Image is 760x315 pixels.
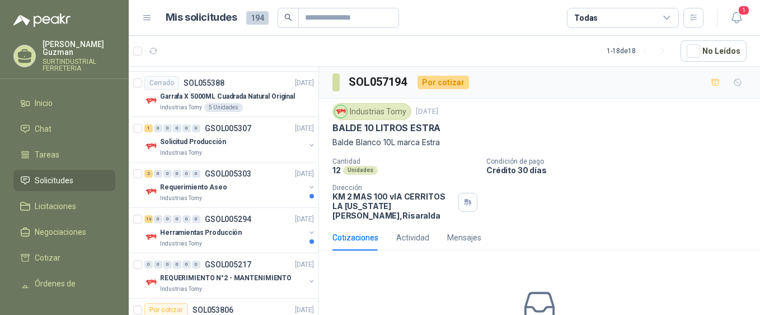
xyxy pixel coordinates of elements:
img: Company Logo [144,185,158,198]
a: 1 0 0 0 0 0 GSOL005307[DATE] Company LogoSolicitud ProducciónIndustrias Tomy [144,122,316,157]
p: Balde Blanco 10L marca Estra [332,136,747,149]
a: 13 0 0 0 0 0 GSOL005294[DATE] Company LogoHerramientas ProducciónIndustrias Tomy [144,212,316,248]
img: Company Logo [335,105,347,118]
div: 0 [173,215,181,223]
div: 13 [144,215,153,223]
span: Negociaciones [35,226,86,238]
div: 0 [154,215,162,223]
div: Actividad [396,231,429,244]
div: 1 [144,124,153,132]
span: Chat [35,123,51,135]
p: [DATE] [295,123,314,134]
p: KM 2 MAS 100 vIA CERRITOS LA [US_STATE] [PERSON_NAME] , Risaralda [332,192,454,220]
div: Mensajes [447,231,481,244]
div: 0 [163,170,172,178]
p: SOL053806 [193,306,233,314]
p: [DATE] [416,106,438,117]
span: Tareas [35,149,59,161]
div: 0 [192,124,200,132]
div: 0 [154,124,162,132]
span: search [284,13,292,21]
p: 12 [332,165,341,175]
a: Licitaciones [13,196,115,217]
div: 0 [173,261,181,268]
p: Herramientas Producción [160,228,242,238]
p: [DATE] [295,260,314,270]
p: GSOL005294 [205,215,251,223]
div: 0 [182,170,191,178]
div: Por cotizar [417,76,469,89]
div: Cerrado [144,76,179,90]
span: Licitaciones [35,200,76,212]
div: 0 [173,124,181,132]
p: [DATE] [295,169,314,179]
p: Industrias Tomy [160,194,202,203]
p: SURTINDUSTRIAL FERRETERIA [43,58,115,72]
img: Company Logo [144,230,158,244]
p: REQUERIMIENTO N°2 - MANTENIMIENTO [160,273,292,284]
div: 0 [154,170,162,178]
div: 0 [182,261,191,268]
p: Requerimiento Aseo [160,182,227,193]
h1: Mis solicitudes [166,10,237,26]
img: Logo peakr [13,13,71,27]
p: Condición de pago [486,157,756,165]
p: Crédito 30 días [486,165,756,175]
p: Garrafa X 5000ML Cuadrada Natural Original [160,91,295,102]
div: 0 [144,261,153,268]
div: 0 [173,170,181,178]
a: Tareas [13,144,115,165]
span: 194 [246,11,269,25]
p: GSOL005303 [205,170,251,178]
a: 0 0 0 0 0 0 GSOL005217[DATE] Company LogoREQUERIMIENTO N°2 - MANTENIMIENTOIndustrias Tomy [144,258,316,294]
a: CerradoSOL055388[DATE] Company LogoGarrafa X 5000ML Cuadrada Natural OriginalIndustrias Tomy5 Uni... [129,72,318,117]
p: SOL055388 [184,79,224,87]
a: Negociaciones [13,221,115,243]
div: Todas [574,12,598,24]
p: GSOL005217 [205,261,251,268]
div: 0 [182,124,191,132]
div: 2 [144,170,153,178]
span: Órdenes de Compra [35,277,105,302]
div: 0 [163,261,172,268]
div: 0 [163,215,172,223]
button: 1 [726,8,747,28]
p: [DATE] [295,78,314,89]
span: Cotizar [35,252,60,264]
span: Solicitudes [35,174,73,187]
a: Inicio [13,92,115,114]
p: Industrias Tomy [160,103,202,112]
div: Unidades [343,166,378,175]
span: 1 [738,5,750,16]
a: Cotizar [13,247,115,268]
a: Órdenes de Compra [13,273,115,307]
a: Solicitudes [13,170,115,191]
p: Solicitud Producción [160,137,226,147]
div: Industrias Tomy [332,103,411,120]
div: Cotizaciones [332,231,378,244]
p: Industrias Tomy [160,239,202,248]
img: Company Logo [144,276,158,289]
p: Dirección [332,184,454,192]
p: [PERSON_NAME] Guzman [43,40,115,56]
p: BALDE 10 LITROS ESTRA [332,122,440,134]
p: Industrias Tomy [160,285,202,294]
a: Chat [13,118,115,140]
p: GSOL005307 [205,124,251,132]
span: Inicio [35,97,53,109]
div: 1 - 18 de 18 [607,42,672,60]
div: 0 [163,124,172,132]
img: Company Logo [144,140,158,153]
button: No Leídos [681,40,747,62]
div: 0 [192,215,200,223]
div: 0 [182,215,191,223]
div: 0 [192,170,200,178]
p: [DATE] [295,214,314,225]
a: 2 0 0 0 0 0 GSOL005303[DATE] Company LogoRequerimiento AseoIndustrias Tomy [144,167,316,203]
img: Company Logo [144,94,158,108]
h3: SOL057194 [349,73,409,91]
div: 0 [192,261,200,268]
p: Cantidad [332,157,477,165]
div: 0 [154,261,162,268]
p: Industrias Tomy [160,149,202,157]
